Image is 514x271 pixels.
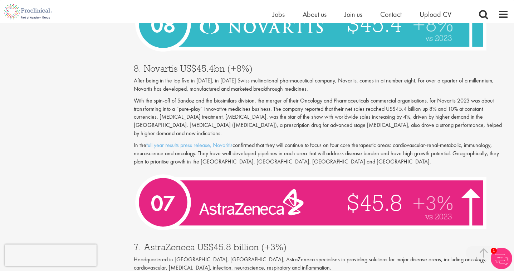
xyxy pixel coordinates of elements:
[134,97,509,138] p: With the spin-off of Sandoz and the biosimilars division, the merger of their Oncology and Pharma...
[380,10,402,19] a: Contact
[134,141,509,166] p: In the confirmed that they will continue to focus on four core therapeutic areas: cardiovascular-...
[344,10,362,19] a: Join us
[491,248,512,269] img: Chatbot
[273,10,285,19] a: Jobs
[134,64,509,73] h3: 8. Novartis US$45.4bn (+8%)
[146,141,232,149] a: full year results press release, Novaritis
[134,77,509,93] p: After being in the top five in [DATE], in [DATE] Swiss multinational pharmaceutical company, Nova...
[5,244,97,266] iframe: reCAPTCHA
[420,10,451,19] a: Upload CV
[491,248,497,254] span: 1
[134,242,509,252] h3: 7. AstraZeneca US$45.8 billion (+3%)
[303,10,327,19] a: About us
